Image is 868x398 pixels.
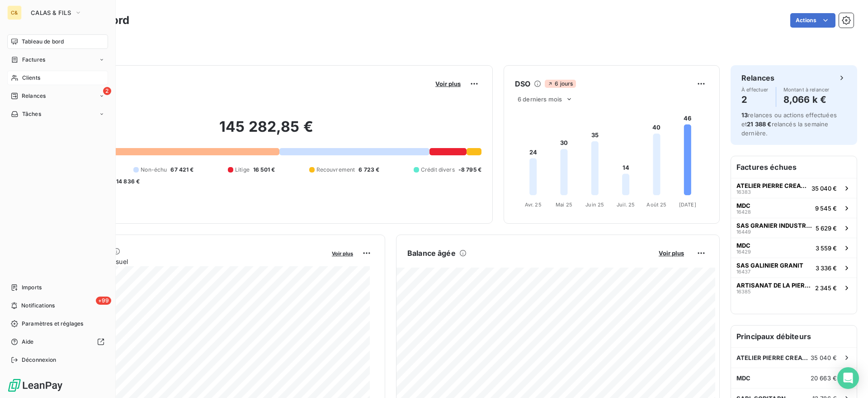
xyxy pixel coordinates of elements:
[545,80,576,88] span: 6 jours
[51,257,325,266] span: Chiffre d'affaires mensuel
[585,201,604,208] tspan: Juin 25
[736,262,803,269] span: SAS GALINIER GRANIT
[736,289,751,294] span: 16385
[736,374,750,382] span: MDC
[316,166,355,174] span: Recouvrement
[7,335,108,349] a: Aide
[731,278,857,297] button: ARTISANAT DE LA PIERRE163852 345 €
[407,248,456,259] h6: Balance âgée
[736,354,811,361] span: ATELIER PIERRE CREATIVE
[96,297,111,305] span: +99
[731,156,857,178] h6: Factures échues
[783,92,830,107] h4: 8,066 k €
[816,225,837,232] span: 5 629 €
[617,201,635,208] tspan: Juil. 25
[736,182,808,189] span: ATELIER PIERRE CREATIVE
[811,374,837,382] span: 20 663 €
[22,338,34,346] span: Aide
[837,367,859,389] div: Open Intercom Messenger
[731,218,857,238] button: SAS GRANIER INDUSTRIE DE LA PIERRE164495 629 €
[736,209,751,215] span: 16428
[359,166,379,174] span: 6 723 €
[815,205,837,212] span: 9 545 €
[747,120,771,128] span: 21 388 €
[783,87,830,92] span: Montant à relancer
[659,249,684,257] span: Voir plus
[736,269,750,274] span: 16437
[332,250,353,257] span: Voir plus
[741,111,748,119] span: 13
[141,166,167,174] span: Non-échu
[22,356,57,364] span: Déconnexion
[22,38,64,46] span: Tableau de bord
[7,5,22,20] div: C&
[736,202,750,209] span: MDC
[525,201,542,208] tspan: Avr. 25
[736,229,751,235] span: 16449
[741,87,769,92] span: À effectuer
[646,201,666,208] tspan: Août 25
[515,78,530,89] h6: DSO
[170,166,193,174] span: 67 421 €
[433,80,463,88] button: Voir plus
[679,201,696,208] tspan: [DATE]
[103,87,111,95] span: 2
[731,238,857,258] button: MDC164293 559 €
[816,245,837,252] span: 3 559 €
[7,378,63,393] img: Logo LeanPay
[811,185,837,192] span: 35 040 €
[22,320,83,328] span: Paramètres et réglages
[329,249,356,257] button: Voir plus
[815,284,837,292] span: 2 345 €
[731,178,857,198] button: ATELIER PIERRE CREATIVE1638335 040 €
[741,92,769,107] h4: 2
[458,166,481,174] span: -8 795 €
[816,264,837,272] span: 3 336 €
[731,258,857,278] button: SAS GALINIER GRANIT164373 336 €
[556,201,572,208] tspan: Mai 25
[741,72,774,83] h6: Relances
[731,326,857,347] h6: Principaux débiteurs
[435,80,461,87] span: Voir plus
[22,283,42,292] span: Imports
[21,302,55,310] span: Notifications
[22,74,40,82] span: Clients
[113,177,140,186] span: -14 836 €
[518,96,562,103] span: 6 derniers mois
[736,249,751,254] span: 16429
[253,166,275,174] span: 16 501 €
[22,56,45,64] span: Factures
[731,198,857,218] button: MDC164289 545 €
[736,282,811,289] span: ARTISANAT DE LA PIERRE
[51,118,481,145] h2: 145 282,85 €
[811,354,837,361] span: 35 040 €
[736,222,812,229] span: SAS GRANIER INDUSTRIE DE LA PIERRE
[790,13,835,28] button: Actions
[736,189,751,195] span: 16383
[741,111,837,137] span: relances ou actions effectuées et relancés la semaine dernière.
[736,242,750,249] span: MDC
[656,249,687,257] button: Voir plus
[22,110,41,118] span: Tâches
[22,92,46,100] span: Relances
[235,166,250,174] span: Litige
[421,166,455,174] span: Crédit divers
[31,9,71,16] span: CALAS & FILS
